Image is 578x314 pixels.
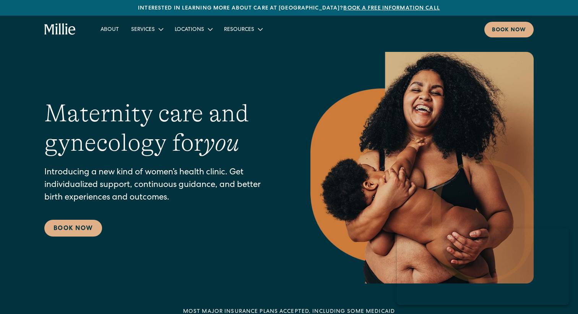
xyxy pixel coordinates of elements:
[484,22,534,37] a: Book now
[175,26,204,34] div: Locations
[343,6,440,11] a: Book a free information call
[492,26,526,34] div: Book now
[310,52,534,283] img: Smiling mother with her baby in arms, celebrating body positivity and the nurturing bond of postp...
[44,99,280,158] h1: Maternity care and gynecology for
[44,23,76,35] a: home
[218,23,268,35] div: Resources
[44,220,102,237] a: Book Now
[224,26,254,34] div: Resources
[203,129,239,156] em: you
[94,23,125,35] a: About
[44,167,280,205] p: Introducing a new kind of women’s health clinic. Get individualized support, continuous guidance,...
[125,23,169,35] div: Services
[169,23,218,35] div: Locations
[131,26,155,34] div: Services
